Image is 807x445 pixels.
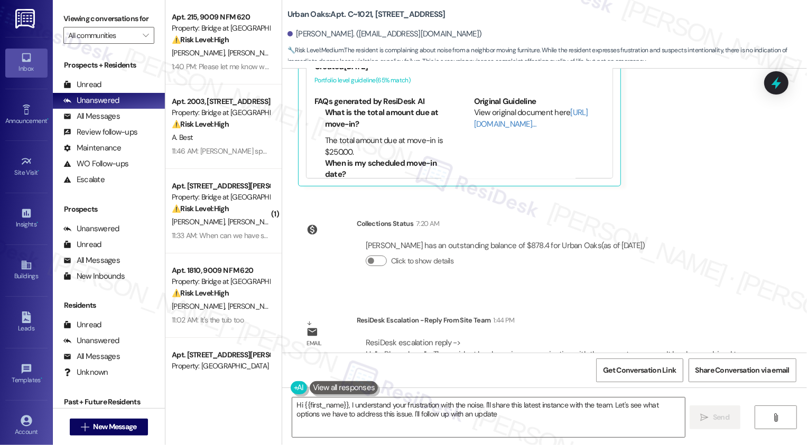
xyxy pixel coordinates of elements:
[63,174,105,185] div: Escalate
[701,413,709,422] i: 
[63,79,101,90] div: Unread
[172,231,457,240] div: 11:33 AM: When can we have someone set that up? Since when have we been charged for it?
[5,204,48,233] a: Insights •
[172,132,192,142] span: A. Best
[63,223,119,234] div: Unanswered
[53,204,165,215] div: Prospects
[314,75,605,86] div: Portfolio level guideline ( 65 % match)
[172,12,270,23] div: Apt. 215, 9009 N FM 620
[172,361,270,372] div: Property: [GEOGRAPHIC_DATA]
[287,46,344,54] strong: 🔧 Risk Level: Medium
[172,62,323,71] div: 1:40 PM: Please let me know when this is resolved
[366,337,741,371] div: ResiDesk escalation reply -> Hello, Please handle: The resident has been in communication with th...
[5,412,48,440] a: Account
[172,181,270,192] div: Apt. [STREET_ADDRESS][PERSON_NAME]
[474,107,605,130] div: View original document here
[357,218,413,229] div: Collections Status
[287,9,446,20] b: Urban Oaks: Apt. C~1021, [STREET_ADDRESS]
[70,419,148,435] button: New Message
[172,315,244,325] div: 11:02 AM: It's the tub too
[287,45,807,68] span: : The resident is complaining about noise from a neighbor moving furniture. While the resident ex...
[713,412,729,423] span: Send
[172,204,229,213] strong: ⚠️ Risk Level: High
[172,301,228,311] span: [PERSON_NAME]
[63,11,154,27] label: Viewing conversations for
[172,349,270,361] div: Apt. [STREET_ADDRESS][PERSON_NAME]
[53,60,165,71] div: Prospects + Residents
[36,219,38,226] span: •
[38,167,40,175] span: •
[325,158,445,181] li: When is my scheduled move-in date?
[357,315,755,329] div: ResiDesk Escalation - Reply From Site Team
[172,23,270,34] div: Property: Bridge at [GEOGRAPHIC_DATA]
[53,300,165,311] div: Residents
[391,255,453,267] label: Click to show details
[41,375,42,382] span: •
[143,31,149,40] i: 
[172,265,270,276] div: Apt. 1810, 9009 N FM 620
[292,397,685,437] textarea: Hi {{first_name}}, I understand your frustration with the noise. I'll share this latest instance ...
[227,217,280,226] span: [PERSON_NAME]
[772,413,780,422] i: 
[63,158,128,169] div: WO Follow-ups
[172,288,229,298] strong: ⚠️ Risk Level: High
[325,107,445,130] li: What is the total amount due at move-in?
[172,119,229,129] strong: ⚠️ Risk Level: High
[227,48,280,58] span: [PERSON_NAME]
[5,360,48,389] a: Templates •
[325,135,445,158] li: The total amount due at move-in is $250.00.
[63,111,120,122] div: All Messages
[5,49,48,77] a: Inbox
[63,271,125,282] div: New Inbounds
[53,396,165,408] div: Past + Future Residents
[491,315,515,326] div: 1:44 PM
[63,335,119,346] div: Unanswered
[172,35,229,44] strong: ⚠️ Risk Level: High
[5,153,48,181] a: Site Visit •
[227,301,280,311] span: [PERSON_NAME]
[63,143,122,154] div: Maintenance
[93,421,136,432] span: New Message
[63,127,137,138] div: Review follow-ups
[172,48,228,58] span: [PERSON_NAME]
[366,240,645,251] div: [PERSON_NAME] has an outstanding balance of $878.4 for Urban Oaks (as of [DATE])
[474,96,536,107] b: Original Guideline
[63,319,101,330] div: Unread
[68,27,137,44] input: All communities
[63,255,120,266] div: All Messages
[307,338,348,372] div: Email escalation reply
[172,96,270,107] div: Apt. 2003, [STREET_ADDRESS][PERSON_NAME]
[81,423,89,431] i: 
[63,239,101,250] div: Unread
[15,9,37,29] img: ResiDesk Logo
[314,96,424,107] b: FAQs generated by ResiDesk AI
[287,29,482,40] div: [PERSON_NAME]. ([EMAIL_ADDRESS][DOMAIN_NAME])
[413,218,439,229] div: 7:20 AM
[5,256,48,285] a: Buildings
[172,217,228,226] span: [PERSON_NAME]
[63,367,108,378] div: Unknown
[63,95,119,106] div: Unanswered
[474,107,588,129] a: [URL][DOMAIN_NAME]…
[603,365,676,376] span: Get Conversation Link
[47,116,49,123] span: •
[596,358,683,382] button: Get Conversation Link
[172,276,270,287] div: Property: Bridge at [GEOGRAPHIC_DATA]
[690,405,741,429] button: Send
[5,308,48,337] a: Leads
[695,365,790,376] span: Share Conversation via email
[172,192,270,203] div: Property: Bridge at [GEOGRAPHIC_DATA]
[689,358,796,382] button: Share Conversation via email
[172,146,681,156] div: 11:46 AM: [PERSON_NAME] specifically told me last week my no cost request was approved we were ju...
[172,107,270,118] div: Property: Bridge at [GEOGRAPHIC_DATA]
[63,351,120,362] div: All Messages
